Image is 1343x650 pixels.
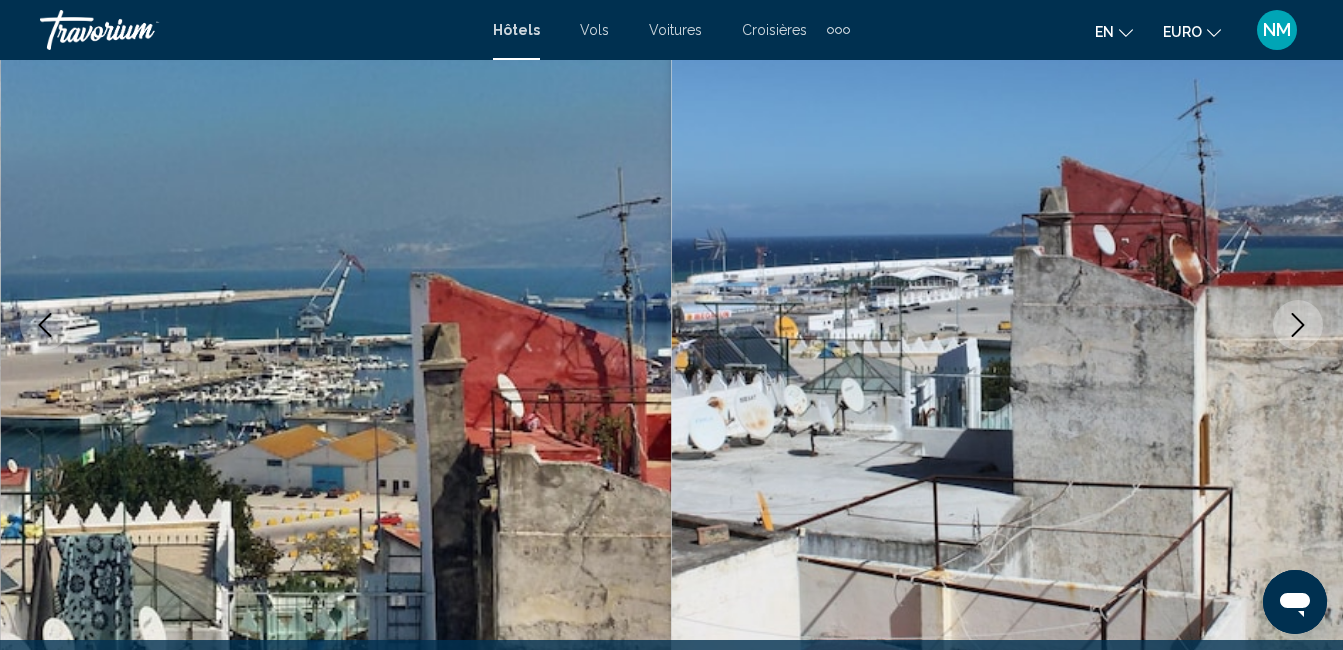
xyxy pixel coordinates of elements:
span: NM [1263,20,1291,40]
span: EURO [1163,24,1202,40]
button: Éléments de navigation supplémentaires [827,14,850,46]
a: Croisières [742,22,807,38]
button: Image suivante [1273,300,1323,350]
a: Voitures [649,22,702,38]
button: Changer la langue [1095,17,1133,46]
iframe: Bouton de lancement de la fenêtre de messagerie [1263,570,1327,634]
button: Changer de devise [1163,17,1221,46]
span: en [1095,24,1114,40]
a: Vols [580,22,609,38]
a: Travorium [40,10,473,50]
button: Image précédente [20,300,70,350]
button: Menu utilisateur [1251,9,1303,51]
a: Hôtels [493,22,540,38]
